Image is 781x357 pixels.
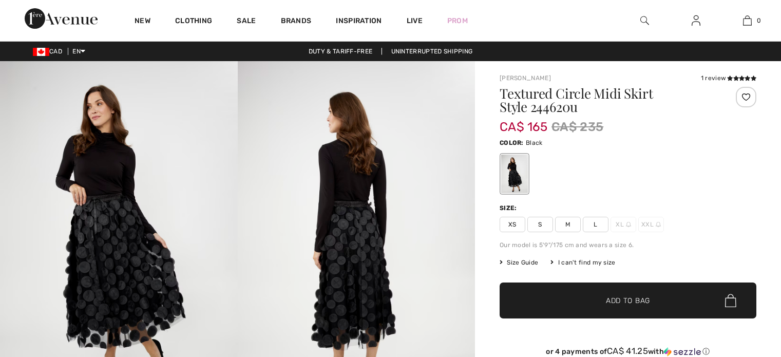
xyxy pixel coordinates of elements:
[25,8,98,29] img: 1ère Avenue
[606,295,650,306] span: Add to Bag
[607,346,648,356] span: CA$ 41.25
[33,48,49,56] img: Canadian Dollar
[407,15,423,26] a: Live
[757,16,761,25] span: 0
[626,222,631,227] img: ring-m.svg
[500,258,538,267] span: Size Guide
[701,73,756,83] div: 1 review
[500,74,551,82] a: [PERSON_NAME]
[500,203,519,213] div: Size:
[72,48,85,55] span: EN
[500,87,714,114] h1: Textured Circle Midi Skirt Style 244620u
[500,217,525,232] span: XS
[683,14,709,27] a: Sign In
[550,258,615,267] div: I can't find my size
[656,222,661,227] img: ring-m.svg
[33,48,66,55] span: CAD
[555,217,581,232] span: M
[500,109,547,134] span: CA$ 165
[237,16,256,27] a: Sale
[500,240,756,250] div: Our model is 5'9"/175 cm and wears a size 6.
[638,217,664,232] span: XXL
[500,139,524,146] span: Color:
[611,217,636,232] span: XL
[175,16,212,27] a: Clothing
[692,14,700,27] img: My Info
[281,16,312,27] a: Brands
[743,14,752,27] img: My Bag
[640,14,649,27] img: search the website
[447,15,468,26] a: Prom
[135,16,150,27] a: New
[722,14,772,27] a: 0
[526,139,543,146] span: Black
[336,16,382,27] span: Inspiration
[583,217,608,232] span: L
[527,217,553,232] span: S
[664,347,701,356] img: Sezzle
[501,155,528,193] div: Black
[500,346,756,356] div: or 4 payments of with
[500,283,756,318] button: Add to Bag
[551,118,603,136] span: CA$ 235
